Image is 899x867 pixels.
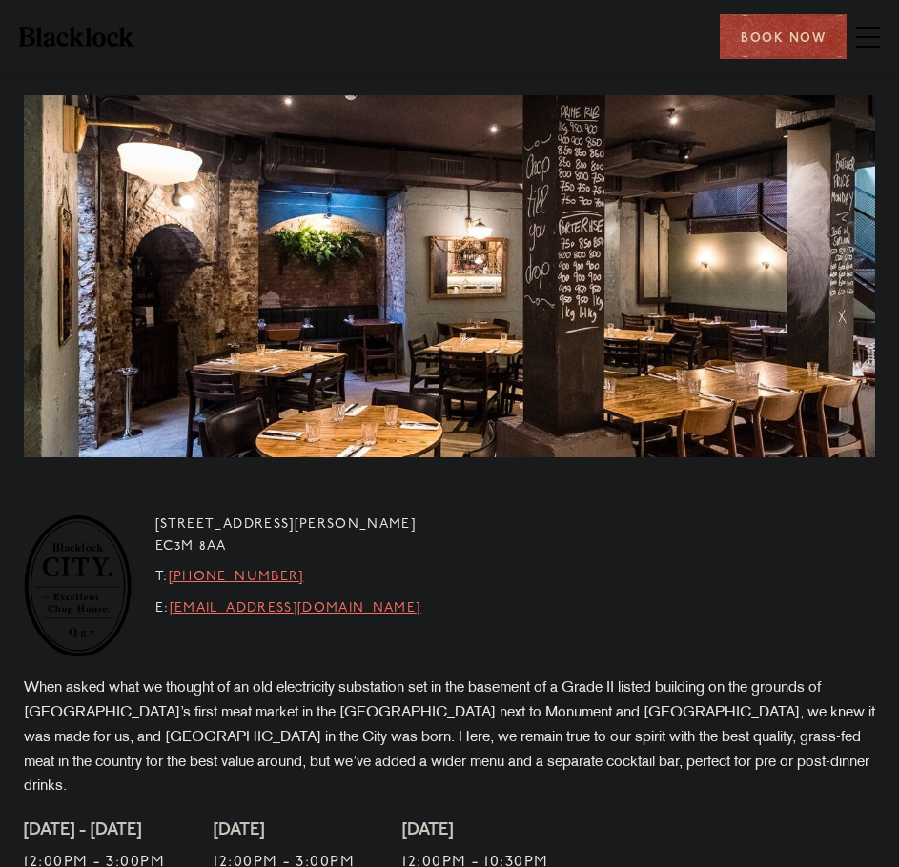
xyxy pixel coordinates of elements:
p: When asked what we thought of an old electricity substation set in the basement of a Grade II lis... [24,676,875,799]
p: [STREET_ADDRESS][PERSON_NAME] EC3M 8AA [155,514,421,557]
img: BL_Textured_Logo-footer-cropped.svg [19,27,133,46]
div: Book Now [720,14,847,59]
h4: [DATE] [214,821,355,842]
a: [PHONE_NUMBER] [169,570,304,584]
h4: [DATE] [402,821,549,842]
img: City-stamp-default.svg [24,514,132,657]
h4: [DATE] - [DATE] [24,821,166,842]
p: E: [155,598,421,620]
p: T: [155,567,421,589]
a: [EMAIL_ADDRESS][DOMAIN_NAME] [170,601,421,615]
